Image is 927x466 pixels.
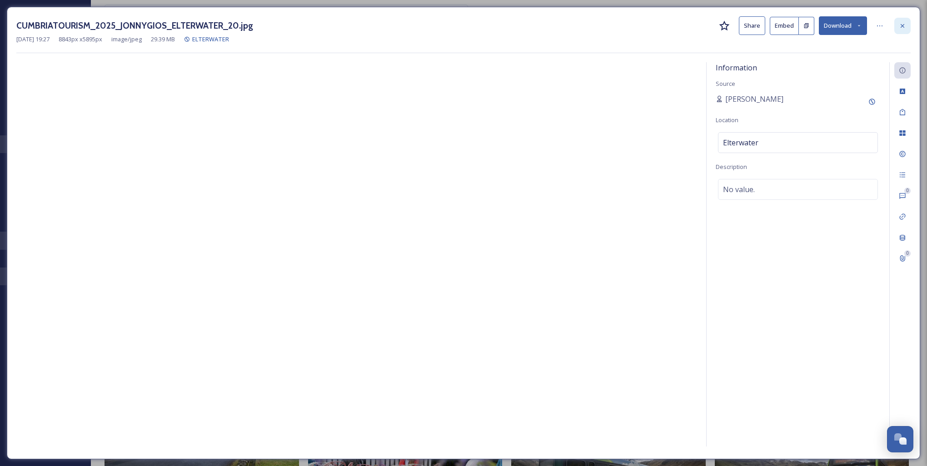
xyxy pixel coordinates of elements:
span: ELTERWATER [192,35,229,43]
button: Open Chat [887,426,913,452]
div: 0 [904,188,911,194]
span: Description [716,163,747,171]
div: 0 [904,250,911,257]
span: image/jpeg [111,35,142,44]
button: Download [819,16,867,35]
button: Embed [770,17,799,35]
span: [DATE] 19:27 [16,35,50,44]
span: Location [716,116,738,124]
span: 8843 px x 5895 px [59,35,102,44]
span: Source [716,79,735,88]
span: Elterwater [723,137,758,148]
span: 29.39 MB [151,35,175,44]
span: [PERSON_NAME] [725,94,783,104]
button: Share [739,16,765,35]
img: CUMBRIATOURISM_2025_JONNYGIOS_ELTERWATER_20.jpg [16,65,697,449]
h3: CUMBRIATOURISM_2025_JONNYGIOS_ELTERWATER_20.jpg [16,19,253,32]
span: No value. [723,184,755,195]
span: Information [716,63,757,73]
